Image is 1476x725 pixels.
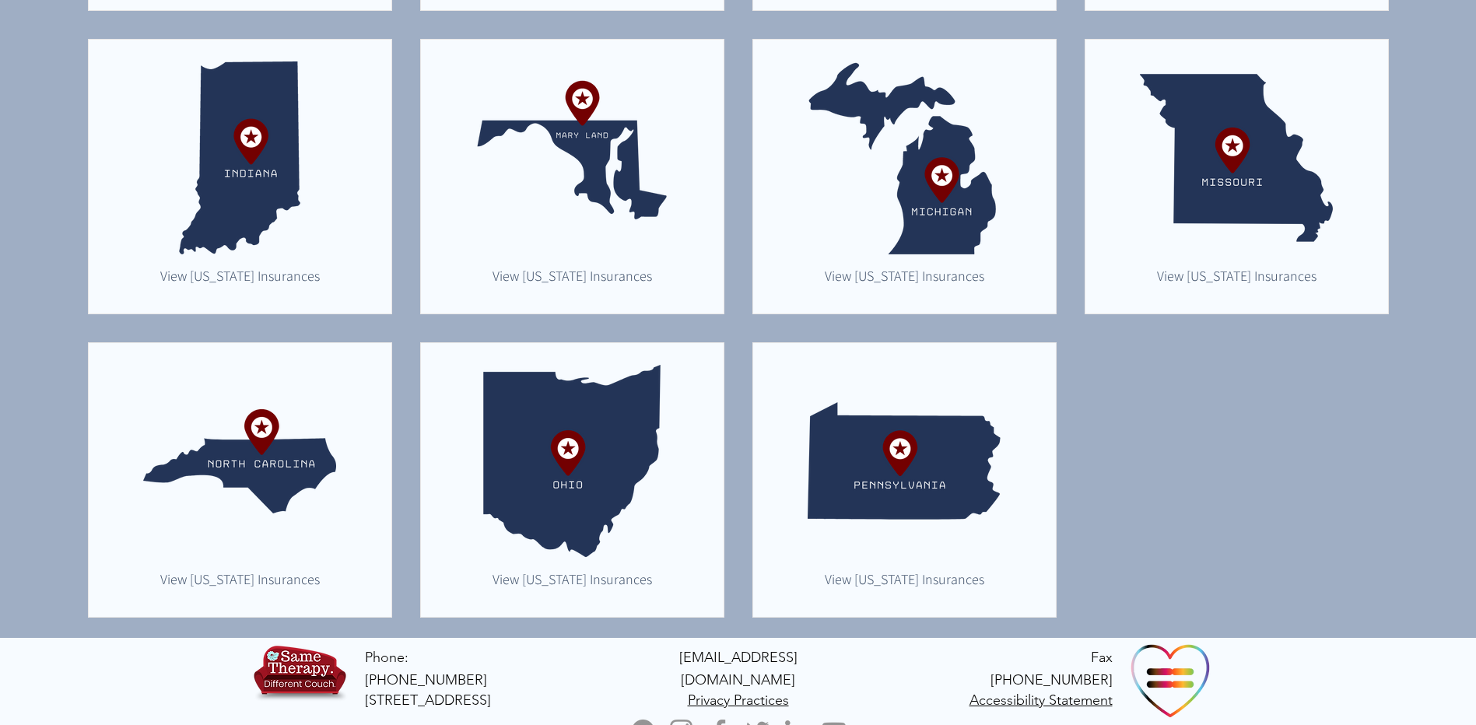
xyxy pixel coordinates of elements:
span: [EMAIL_ADDRESS][DOMAIN_NAME] [679,649,798,688]
span: View [US_STATE] Insurances [160,570,320,588]
span: View [US_STATE] Insurances [493,267,652,285]
span: View [US_STATE] Insurances [825,267,984,285]
a: View Missouri Insurances [1148,264,1325,287]
a: View Maryland Insurances [484,264,661,287]
a: [EMAIL_ADDRESS][DOMAIN_NAME] [679,648,798,688]
img: TelebehavioralHealth.US Placeholder [808,61,1001,254]
span: View [US_STATE] Insurances [493,570,652,588]
img: TelebehavioralHealth.US Placeholder [808,365,1001,558]
img: Ally Organization [1129,638,1213,722]
span: View [US_STATE] Insurances [1157,267,1316,285]
img: TelebehavioralHealth.US Placeholder [143,365,336,558]
span: View [US_STATE] Insurances [160,267,320,285]
img: TelebehavioralHealth.US Placeholder [1140,61,1333,254]
span: Accessibility Statement [969,692,1113,709]
img: TelebehavioralHealth.US Placeholder [475,365,668,558]
a: View Michigan Insurances [816,264,993,287]
img: TelebehavioralHealth.US Placeholder [143,61,336,254]
img: TBH.US [251,643,349,711]
span: Privacy Practices [688,692,789,709]
a: Phone: [PHONE_NUMBER] [365,649,487,688]
a: View North Carolina Insurances [152,567,328,590]
a: Accessibility Statement [969,691,1113,709]
a: View Pennsylvania Insurances [816,567,993,590]
a: View Indiana Insurances [152,264,328,287]
img: TelebehavioralHealth.US Placeholder [475,61,668,254]
a: Privacy Practices [688,691,789,709]
span: [STREET_ADDRESS] [365,692,491,709]
a: View Ohio Insurances [484,567,661,590]
span: View [US_STATE] Insurances [825,570,984,588]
